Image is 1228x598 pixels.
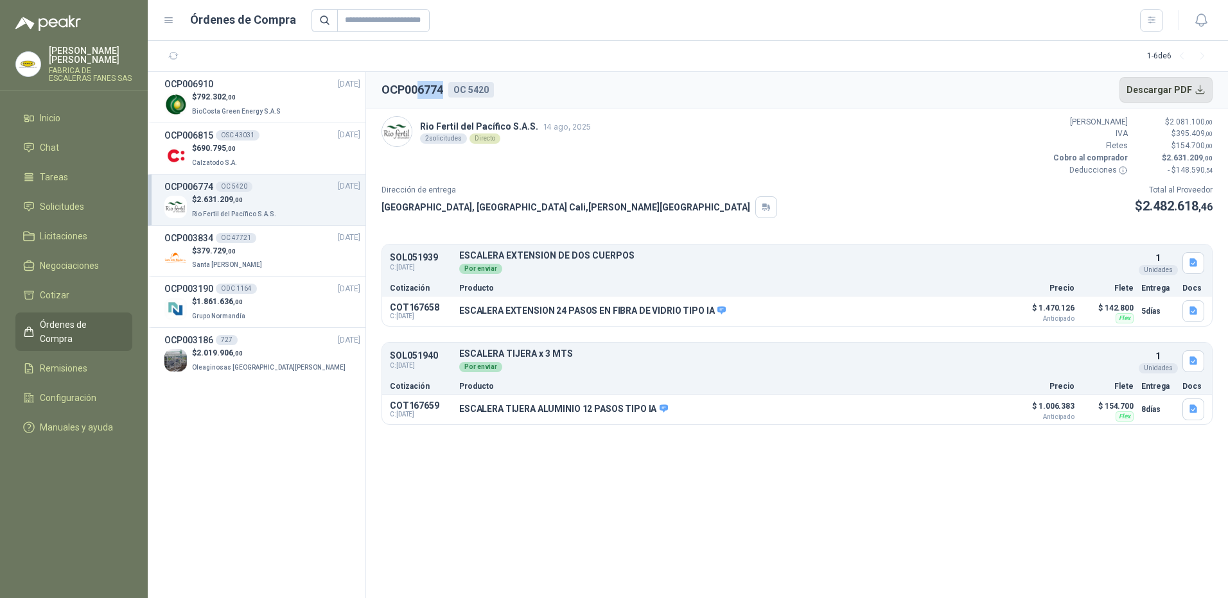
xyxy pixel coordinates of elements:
span: [DATE] [338,283,360,295]
h3: OCP006815 [164,128,213,142]
span: [DATE] [338,334,360,346]
span: ,00 [1203,155,1213,162]
a: Órdenes de Compra [15,312,132,351]
a: OCP003190ODC 1164[DATE] Company Logo$1.861.636,00Grupo Normandía [164,282,360,322]
p: [PERSON_NAME] [1051,116,1128,128]
span: ,00 [233,350,243,357]
p: ESCALERA EXTENSION DE DOS CUERPOS [459,251,1134,261]
div: OC 5420 [216,182,252,192]
p: $ [192,245,265,257]
a: Inicio [15,106,132,130]
span: 690.795 [197,144,236,153]
span: BioCosta Green Energy S.A.S [192,108,281,115]
span: C: [DATE] [390,312,452,320]
p: $ 1.470.126 [1010,300,1074,322]
p: $ [192,194,279,206]
span: Remisiones [40,361,87,375]
span: 2.482.618 [1143,198,1213,214]
h3: OCP003834 [164,231,213,245]
div: ODC 1164 [216,284,257,294]
div: 1 - 6 de 6 [1147,46,1213,67]
span: 395.409 [1176,129,1213,138]
span: ,00 [1205,142,1213,149]
a: Manuales y ayuda [15,415,132,440]
a: OCP006774OC 5420[DATE] Company Logo$2.631.209,00Rio Fertil del Pacífico S.A.S. [164,180,360,220]
a: Tareas [15,165,132,189]
p: Docs [1182,382,1204,390]
p: Deducciones [1051,164,1128,176]
span: Rio Fertil del Pacífico S.A.S. [192,210,276,218]
span: 2.081.100 [1170,117,1213,126]
div: 727 [216,335,238,345]
p: SOL051939 [390,253,452,262]
a: Cotizar [15,283,132,307]
span: [DATE] [338,129,360,141]
h1: Órdenes de Compra [190,11,296,29]
span: [DATE] [338,78,360,90]
span: 792.302 [197,92,236,101]
h3: OCP003190 [164,282,213,296]
p: IVA [1051,128,1128,140]
p: ESCALERA TIJERA ALUMINIO 12 PASOS TIPO IA [459,404,668,415]
div: 2 solicitudes [420,133,467,144]
p: $ [1136,128,1213,140]
p: Fletes [1051,140,1128,152]
span: Tareas [40,170,68,184]
a: Remisiones [15,356,132,380]
p: $ 154.700 [1082,398,1134,414]
p: Dirección de entrega [382,184,777,196]
a: Negociaciones [15,253,132,278]
img: Company Logo [164,298,187,320]
h3: OCP006774 [164,180,213,194]
span: C: [DATE] [390,411,452,418]
span: Anticipado [1010,414,1074,420]
p: $ [192,296,248,308]
p: COT167659 [390,400,452,411]
a: Configuración [15,386,132,410]
span: 1.861.636 [197,297,243,306]
span: ,00 [233,196,243,203]
h2: OCP006774 [382,81,443,99]
img: Company Logo [164,144,187,167]
span: ,00 [233,298,243,305]
p: $ [1135,196,1213,216]
p: 1 [1155,349,1161,363]
span: [DATE] [338,180,360,192]
span: ,00 [226,145,236,152]
span: Cotizar [40,288,69,302]
p: Producto [459,382,1003,390]
span: Santa [PERSON_NAME] [192,261,262,268]
img: Company Logo [16,52,40,76]
div: Unidades [1139,363,1178,373]
p: Docs [1182,284,1204,292]
span: Grupo Normandía [192,312,245,320]
div: Unidades [1139,265,1178,275]
a: Chat [15,135,132,160]
p: FABRICA DE ESCALERAS FANES SAS [49,67,132,82]
img: Company Logo [164,93,187,115]
p: Flete [1082,284,1134,292]
p: - $ [1136,164,1213,176]
p: $ [1136,116,1213,128]
p: $ 142.800 [1082,300,1134,316]
span: 379.729 [197,246,236,255]
p: $ [1136,140,1213,152]
p: Total al Proveedor [1135,184,1213,196]
p: Entrega [1141,382,1175,390]
span: 148.590 [1176,166,1213,175]
p: Producto [459,284,1003,292]
button: Descargar PDF [1119,77,1213,103]
h3: OCP003186 [164,333,213,347]
span: 2.019.906 [197,348,243,357]
p: ESCALERA TIJERA x 3 MTS [459,349,1134,359]
p: Precio [1010,284,1074,292]
span: [DATE] [338,232,360,244]
p: [PERSON_NAME] [PERSON_NAME] [49,46,132,64]
div: Flex [1116,411,1134,422]
div: Por enviar [459,264,502,274]
div: Directo [469,133,500,144]
span: ,00 [226,248,236,255]
p: Entrega [1141,284,1175,292]
p: Rio Fertil del Pacífico S.A.S. [420,119,591,133]
a: Solicitudes [15,194,132,219]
